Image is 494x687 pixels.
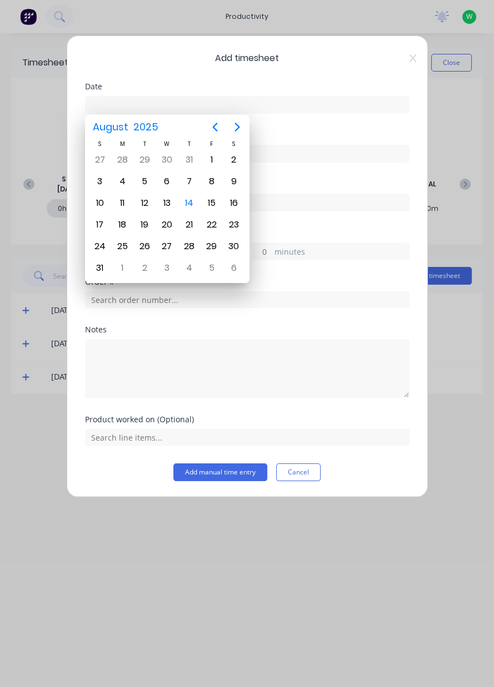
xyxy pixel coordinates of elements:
[201,139,223,149] div: F
[275,246,409,260] label: minutes
[114,151,131,168] div: Monday, July 28, 2025
[114,195,131,211] div: Monday, August 11, 2025
[136,238,153,255] div: Tuesday, August 26, 2025
[136,151,153,168] div: Tuesday, July 29, 2025
[158,216,175,233] div: Wednesday, August 20, 2025
[85,326,410,334] div: Notes
[181,173,198,190] div: Thursday, August 7, 2025
[203,238,220,255] div: Friday, August 29, 2025
[158,260,175,276] div: Wednesday, September 3, 2025
[226,195,242,211] div: Saturday, August 16, 2025
[91,117,131,137] span: August
[114,238,131,255] div: Monday, August 25, 2025
[181,260,198,276] div: Thursday, September 4, 2025
[226,216,242,233] div: Saturday, August 23, 2025
[136,173,153,190] div: Tuesday, August 5, 2025
[92,260,108,276] div: Sunday, August 31, 2025
[92,195,108,211] div: Sunday, August 10, 2025
[226,260,242,276] div: Saturday, September 6, 2025
[276,463,321,481] button: Cancel
[158,173,175,190] div: Wednesday, August 6, 2025
[136,260,153,276] div: Tuesday, September 2, 2025
[203,173,220,190] div: Friday, August 8, 2025
[92,238,108,255] div: Sunday, August 24, 2025
[85,429,410,446] input: Search line items...
[203,151,220,168] div: Friday, August 1, 2025
[92,173,108,190] div: Sunday, August 3, 2025
[114,260,131,276] div: Monday, September 1, 2025
[204,116,226,138] button: Previous page
[158,195,175,211] div: Wednesday, August 13, 2025
[85,416,410,423] div: Product worked on (Optional)
[156,139,178,149] div: W
[92,216,108,233] div: Sunday, August 17, 2025
[114,173,131,190] div: Monday, August 4, 2025
[86,117,166,137] button: August2025
[85,291,410,308] input: Search order number...
[203,195,220,211] div: Friday, August 15, 2025
[226,173,242,190] div: Saturday, August 9, 2025
[178,139,200,149] div: T
[111,139,133,149] div: M
[203,260,220,276] div: Friday, September 5, 2025
[158,151,175,168] div: Wednesday, July 30, 2025
[92,151,108,168] div: Sunday, July 27, 2025
[158,238,175,255] div: Wednesday, August 27, 2025
[226,116,248,138] button: Next page
[89,139,111,149] div: S
[226,151,242,168] div: Saturday, August 2, 2025
[223,139,245,149] div: S
[114,216,131,233] div: Monday, August 18, 2025
[203,216,220,233] div: Friday, August 22, 2025
[85,278,410,286] div: Order #
[252,243,272,260] input: 0
[226,238,242,255] div: Saturday, August 30, 2025
[133,139,156,149] div: T
[181,151,198,168] div: Thursday, July 31, 2025
[136,216,153,233] div: Tuesday, August 19, 2025
[85,52,410,65] span: Add timesheet
[85,83,410,90] div: Date
[181,216,198,233] div: Thursday, August 21, 2025
[136,195,153,211] div: Tuesday, August 12, 2025
[181,238,198,255] div: Thursday, August 28, 2025
[131,117,161,137] span: 2025
[181,195,198,211] div: Today, Thursday, August 14, 2025
[173,463,267,481] button: Add manual time entry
